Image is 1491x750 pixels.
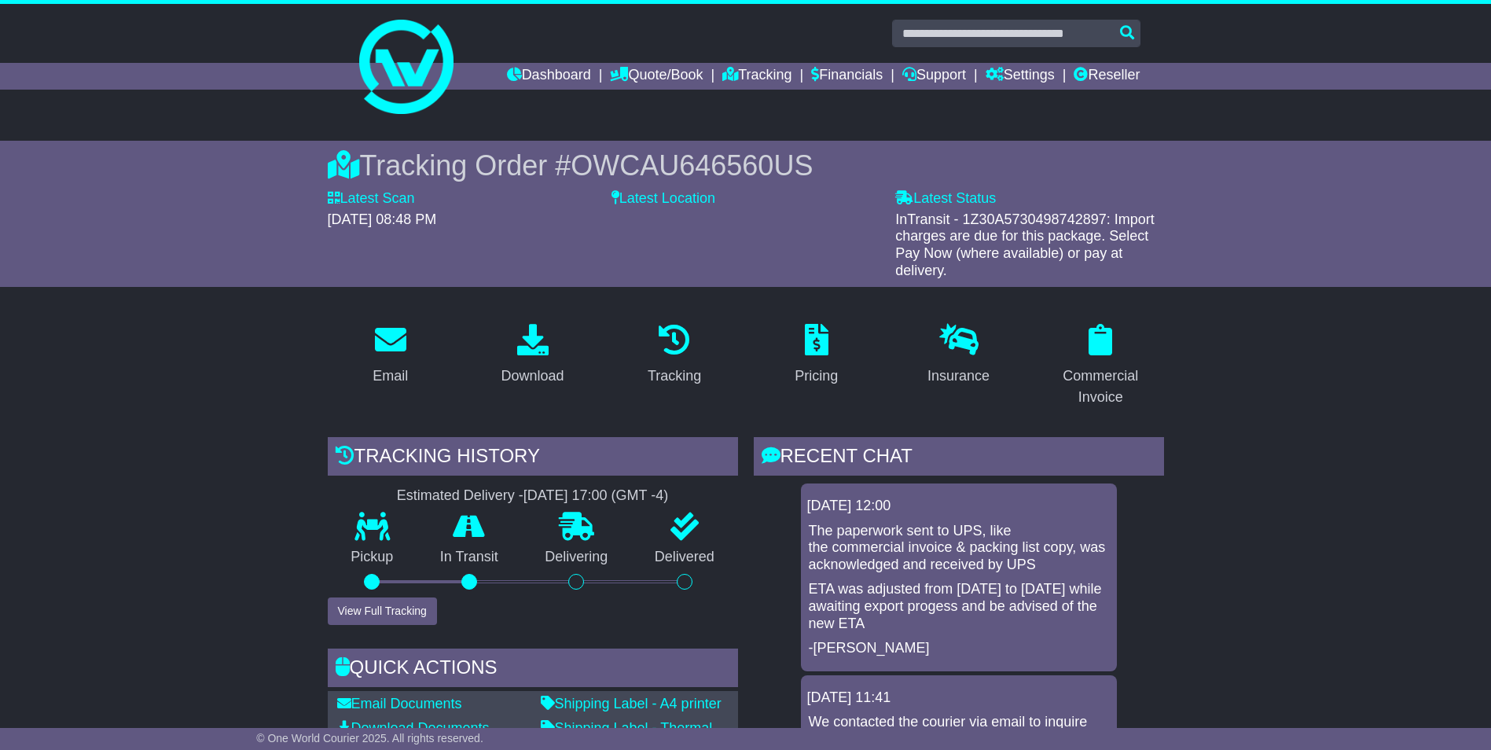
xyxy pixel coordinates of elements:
[507,63,591,90] a: Dashboard
[807,689,1111,707] div: [DATE] 11:41
[807,498,1111,515] div: [DATE] 12:00
[784,318,848,392] a: Pricing
[648,366,701,387] div: Tracking
[571,149,813,182] span: OWCAU646560US
[328,149,1164,182] div: Tracking Order #
[637,318,711,392] a: Tracking
[328,549,417,566] p: Pickup
[328,487,738,505] div: Estimated Delivery -
[337,696,462,711] a: Email Documents
[417,549,522,566] p: In Transit
[523,487,668,505] div: [DATE] 17:00 (GMT -4)
[610,63,703,90] a: Quote/Book
[501,366,564,387] div: Download
[927,366,990,387] div: Insurance
[328,190,415,208] label: Latest Scan
[362,318,418,392] a: Email
[809,581,1109,632] p: ETA was adjusted from [DATE] to [DATE] while awaiting export progess and be advised of the new ETA
[895,211,1155,278] span: InTransit - 1Z30A5730498742897: Import charges are due for this package. Select Pay Now (where av...
[611,190,715,208] label: Latest Location
[328,211,437,227] span: [DATE] 08:48 PM
[373,366,408,387] div: Email
[328,597,437,625] button: View Full Tracking
[986,63,1055,90] a: Settings
[1074,63,1140,90] a: Reseller
[1048,366,1154,408] div: Commercial Invoice
[631,549,738,566] p: Delivered
[902,63,966,90] a: Support
[541,696,722,711] a: Shipping Label - A4 printer
[895,190,996,208] label: Latest Status
[522,549,632,566] p: Delivering
[811,63,883,90] a: Financials
[795,366,838,387] div: Pricing
[1037,318,1164,414] a: Commercial Invoice
[809,640,1109,657] p: -[PERSON_NAME]
[490,318,574,392] a: Download
[256,732,483,744] span: © One World Courier 2025. All rights reserved.
[328,437,738,480] div: Tracking history
[917,318,1000,392] a: Insurance
[722,63,791,90] a: Tracking
[337,720,490,736] a: Download Documents
[809,523,1109,574] p: The paperwork sent to UPS, like the commercial invoice & packing list copy, was acknowledged and ...
[328,649,738,691] div: Quick Actions
[754,437,1164,480] div: RECENT CHAT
